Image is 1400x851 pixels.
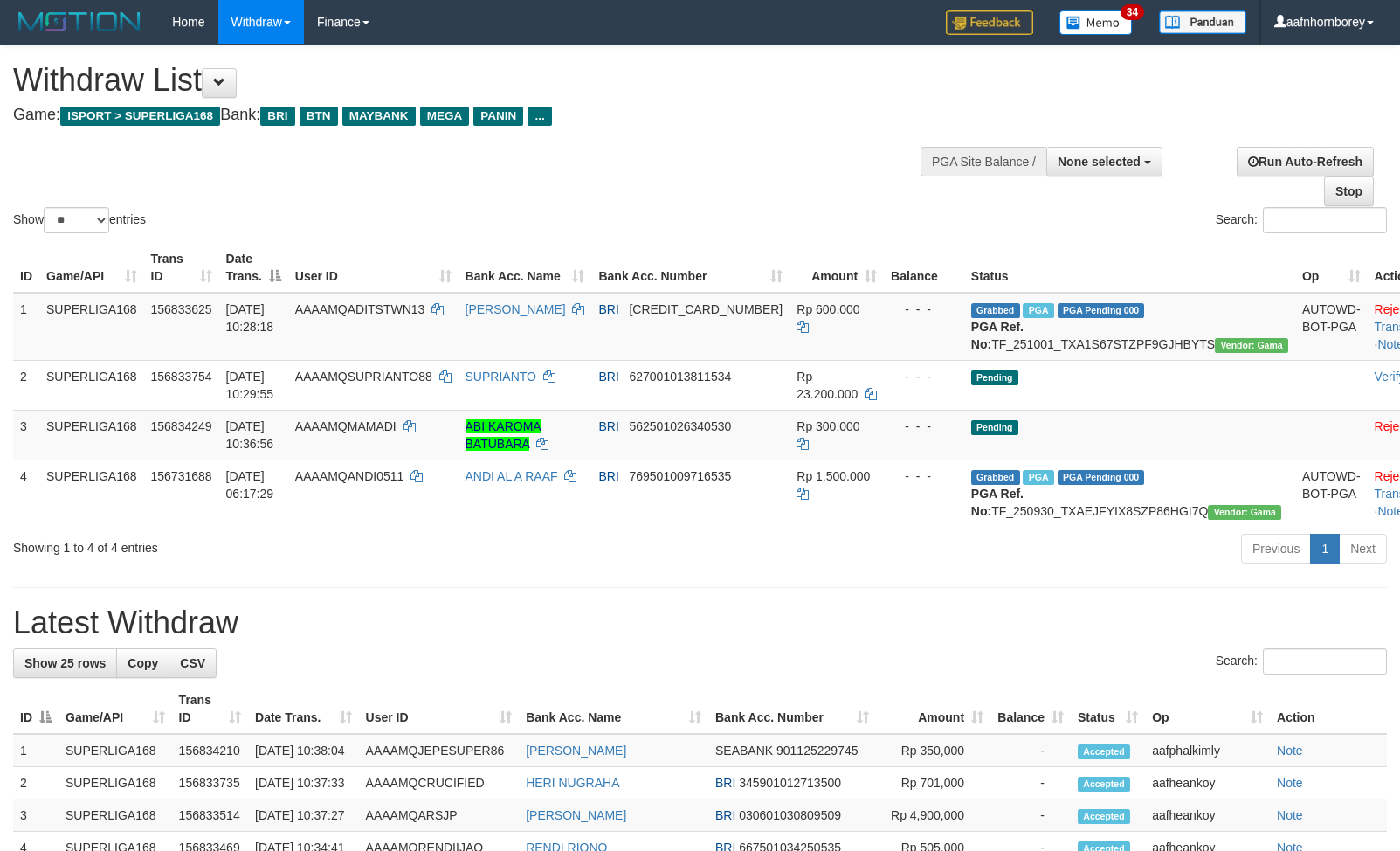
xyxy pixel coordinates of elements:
span: Marked by aafromsomean [1023,470,1053,485]
td: AAAAMQARSJP [359,799,520,832]
a: [PERSON_NAME] [466,302,566,316]
span: Copy 627001013811534 to clipboard [629,370,731,384]
span: Grabbed [971,303,1020,318]
img: Feedback.jpg [946,10,1033,35]
span: Copy 345901012713500 to clipboard [739,776,841,790]
td: SUPERLIGA168 [59,767,172,799]
span: Copy 769501009716535 to clipboard [629,469,731,483]
th: Game/API: activate to sort column ascending [39,243,144,293]
td: aafphalkimly [1145,734,1270,767]
th: ID [13,243,39,293]
span: BRI [715,808,735,822]
a: Next [1339,534,1387,564]
span: [DATE] 06:17:29 [226,469,274,501]
span: 156833754 [151,370,212,384]
span: PANIN [473,107,523,126]
span: BRI [598,370,618,384]
div: - - - [891,467,957,485]
span: PGA Pending [1058,470,1145,485]
span: AAAAMQSUPRIANTO88 [295,370,432,384]
a: CSV [169,648,217,678]
span: MEGA [420,107,470,126]
td: AUTOWD-BOT-PGA [1295,460,1368,527]
th: Amount: activate to sort column ascending [790,243,884,293]
span: Vendor URL: https://trx31.1velocity.biz [1208,505,1281,520]
th: Bank Acc. Number: activate to sort column ascending [708,684,876,734]
th: Date Trans.: activate to sort column ascending [248,684,359,734]
span: BTN [300,107,338,126]
span: ... [528,107,551,126]
span: Copy 030601030809509 to clipboard [739,808,841,822]
th: Balance [884,243,964,293]
input: Search: [1263,648,1387,675]
th: Action [1270,684,1387,734]
td: 3 [13,410,39,460]
td: 2 [13,360,39,410]
span: Accepted [1078,744,1130,759]
td: AUTOWD-BOT-PGA [1295,293,1368,361]
span: Copy 587701021968536 to clipboard [629,302,783,316]
span: [DATE] 10:36:56 [226,419,274,451]
span: AAAAMQANDI0511 [295,469,404,483]
td: 1 [13,734,59,767]
a: ANDI AL A RAAF [466,469,558,483]
span: CSV [180,656,205,670]
img: panduan.png [1159,10,1246,34]
label: Search: [1216,648,1387,675]
a: Note [1277,808,1303,822]
span: Pending [971,370,1018,385]
td: TF_251001_TXA1S67STZPF9GJHBYTS [964,293,1295,361]
th: User ID: activate to sort column ascending [288,243,459,293]
td: [DATE] 10:38:04 [248,734,359,767]
td: Rp 350,000 [876,734,990,767]
td: TF_250930_TXAEJFYIX8SZP86HGI7Q [964,460,1295,527]
span: PGA Pending [1058,303,1145,318]
td: AAAAMQCRUCIFIED [359,767,520,799]
td: 4 [13,460,39,527]
span: BRI [715,776,735,790]
img: Button%20Memo.svg [1059,10,1133,35]
a: Note [1277,744,1303,758]
td: aafheankoy [1145,799,1270,832]
span: Pending [971,420,1018,435]
img: MOTION_logo.png [13,9,146,35]
span: Accepted [1078,777,1130,792]
th: User ID: activate to sort column ascending [359,684,520,734]
span: BRI [598,302,618,316]
td: SUPERLIGA168 [39,410,144,460]
th: Trans ID: activate to sort column ascending [172,684,248,734]
h1: Withdraw List [13,63,916,98]
b: PGA Ref. No: [971,320,1024,351]
h4: Game: Bank: [13,107,916,124]
td: Rp 4,900,000 [876,799,990,832]
td: aafheankoy [1145,767,1270,799]
span: Copy 562501026340530 to clipboard [629,419,731,433]
a: Copy [116,648,169,678]
span: Show 25 rows [24,656,106,670]
span: Rp 1.500.000 [797,469,870,483]
button: None selected [1046,147,1162,176]
div: - - - [891,368,957,385]
span: 156833625 [151,302,212,316]
td: 2 [13,767,59,799]
td: 156833735 [172,767,248,799]
label: Search: [1216,207,1387,233]
span: MAYBANK [342,107,416,126]
th: Op: activate to sort column ascending [1295,243,1368,293]
span: Grabbed [971,470,1020,485]
span: None selected [1058,155,1141,169]
select: Showentries [44,207,109,233]
th: ID: activate to sort column descending [13,684,59,734]
span: Vendor URL: https://trx31.1velocity.biz [1215,338,1288,353]
label: Show entries [13,207,146,233]
td: - [990,734,1071,767]
span: BRI [598,469,618,483]
td: SUPERLIGA168 [59,734,172,767]
span: 156731688 [151,469,212,483]
td: SUPERLIGA168 [59,799,172,832]
th: Op: activate to sort column ascending [1145,684,1270,734]
span: [DATE] 10:28:18 [226,302,274,334]
a: ABI KAROMA BATUBARA [466,419,541,451]
span: BRI [260,107,294,126]
div: PGA Site Balance / [921,147,1046,176]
